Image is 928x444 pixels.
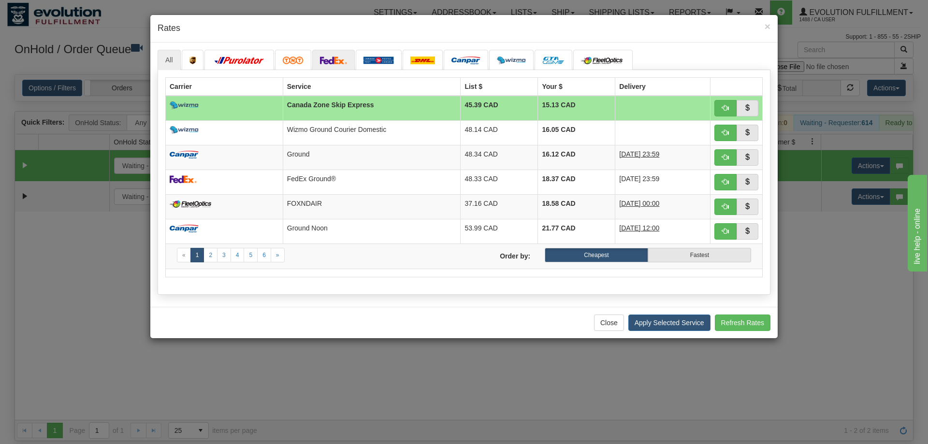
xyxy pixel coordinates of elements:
[244,248,258,262] a: 5
[363,57,394,64] img: Canada_post.png
[648,248,751,262] label: Fastest
[461,145,538,170] td: 48.34 CAD
[765,21,770,32] span: ×
[410,57,435,64] img: dhl.png
[283,57,304,64] img: tnt.png
[464,248,537,261] label: Order by:
[542,57,565,64] img: CarrierLogo_10191.png
[538,96,615,121] td: 15.13 CAD
[170,126,199,134] img: wizmo.png
[461,96,538,121] td: 45.39 CAD
[497,57,526,64] img: wizmo.png
[615,145,710,170] td: 5 Days
[619,175,659,183] span: [DATE] 23:59
[615,194,710,219] td: 2 Days
[182,252,186,258] span: «
[628,315,710,331] button: Apply Selected Service
[283,219,461,243] td: Ground Noon
[461,194,538,219] td: 37.16 CAD
[538,194,615,219] td: 18.58 CAD
[320,57,347,64] img: FedEx.png
[906,172,927,271] iframe: chat widget
[190,248,204,262] a: 1
[276,252,279,258] span: »
[538,120,615,145] td: 16.05 CAD
[538,77,615,96] th: Your $
[283,96,461,121] td: Canada Zone Skip Express
[283,194,461,219] td: FOXNDAIR
[461,170,538,194] td: 48.33 CAD
[545,248,648,262] label: Cheapest
[619,200,659,207] span: [DATE] 00:00
[765,21,770,31] button: Close
[203,248,217,262] a: 2
[581,57,625,64] img: CarrierLogo_10182.png
[177,248,191,262] a: Previous
[615,219,710,243] td: 5 Days
[538,219,615,243] td: 21.77 CAD
[170,151,199,158] img: campar.png
[170,175,197,183] img: FedEx.png
[538,170,615,194] td: 18.37 CAD
[158,50,181,70] a: All
[619,150,659,158] span: [DATE] 23:59
[212,57,266,64] img: purolator.png
[283,170,461,194] td: FedEx Ground®
[461,219,538,243] td: 53.99 CAD
[257,248,271,262] a: 6
[461,77,538,96] th: List $
[217,248,231,262] a: 3
[461,120,538,145] td: 48.14 CAD
[170,101,199,109] img: wizmo.png
[7,6,89,17] div: live help - online
[283,145,461,170] td: Ground
[283,120,461,145] td: Wizmo Ground Courier Domestic
[715,315,770,331] button: Refresh Rates
[283,77,461,96] th: Service
[451,57,480,64] img: campar.png
[619,224,659,232] span: [DATE] 12:00
[158,22,770,35] h4: Rates
[189,57,196,64] img: ups.png
[166,77,283,96] th: Carrier
[594,315,624,331] button: Close
[615,77,710,96] th: Delivery
[538,145,615,170] td: 16.12 CAD
[170,225,199,232] img: campar.png
[231,248,245,262] a: 4
[170,200,214,208] img: CarrierLogo_10182.png
[271,248,285,262] a: Next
